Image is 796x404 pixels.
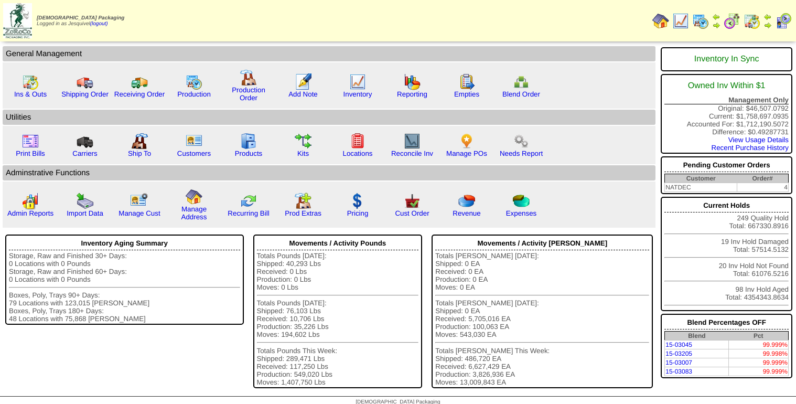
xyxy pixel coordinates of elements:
div: Totals [PERSON_NAME] [DATE]: Shipped: 0 EA Received: 0 EA Production: 0 EA Moves: 0 EA Totals [PE... [435,252,649,386]
img: home.gif [652,13,669,29]
a: Customers [177,150,211,157]
img: factory.gif [240,69,257,86]
a: Products [235,150,263,157]
img: zoroco-logo-small.webp [3,3,32,38]
a: Import Data [67,209,103,217]
td: 99.998% [728,349,788,358]
img: workorder.gif [458,73,475,90]
img: calendarinout.gif [744,13,760,29]
a: Add Note [288,90,318,98]
td: NATDEC [665,183,737,192]
img: po.png [458,133,475,150]
img: line_graph.gif [672,13,689,29]
a: Production [177,90,211,98]
img: locations.gif [349,133,366,150]
a: Shipping Order [61,90,109,98]
img: import.gif [77,193,93,209]
a: Inventory [343,90,372,98]
img: graph2.png [22,193,39,209]
td: Adminstrative Functions [3,165,655,180]
th: Pct [728,332,788,341]
div: Management Only [664,96,789,104]
a: Carriers [72,150,97,157]
td: Utilities [3,110,655,125]
a: Locations [342,150,372,157]
div: Current Holds [664,199,789,212]
img: dollar.gif [349,193,366,209]
img: calendarprod.gif [692,13,709,29]
a: Needs Report [500,150,543,157]
a: Recent Purchase History [712,144,789,152]
div: Totals Pounds [DATE]: Shipped: 40,293 Lbs Received: 0 Lbs Production: 0 Lbs Moves: 0 Lbs Totals P... [257,252,419,386]
img: pie_chart.png [458,193,475,209]
div: Inventory Aging Summary [9,237,240,250]
th: Blend [665,332,729,341]
a: Manage Cust [119,209,160,217]
a: 15-03205 [665,350,692,357]
a: Ship To [128,150,151,157]
img: arrowleft.gif [712,13,720,21]
a: Admin Reports [7,209,53,217]
div: Pending Customer Orders [664,158,789,172]
td: 99.999% [728,358,788,367]
img: prodextras.gif [295,193,311,209]
img: pie_chart2.png [513,193,530,209]
td: 4 [737,183,788,192]
img: customers.gif [186,133,202,150]
div: Storage, Raw and Finished 30+ Days: 0 Locations with 0 Pounds Storage, Raw and Finished 60+ Days:... [9,252,240,323]
img: arrowright.gif [763,21,772,29]
div: Movements / Activity Pounds [257,237,419,250]
img: arrowright.gif [712,21,720,29]
img: calendarcustomer.gif [775,13,792,29]
th: Customer [665,174,737,183]
a: Cust Order [395,209,429,217]
img: cabinet.gif [240,133,257,150]
img: orders.gif [295,73,311,90]
img: workflow.png [513,133,530,150]
a: Expenses [506,209,537,217]
a: Manage Address [181,205,207,221]
a: Ins & Outs [14,90,47,98]
a: View Usage Details [728,136,789,144]
img: calendarprod.gif [186,73,202,90]
th: Order# [737,174,788,183]
img: factory2.gif [131,133,148,150]
a: 15-03083 [665,368,692,375]
a: Revenue [453,209,480,217]
a: Receiving Order [114,90,165,98]
a: Prod Extras [285,209,321,217]
img: line_graph.gif [349,73,366,90]
img: managecust.png [130,193,149,209]
div: Blend Percentages OFF [664,316,789,329]
span: [DEMOGRAPHIC_DATA] Packaging [37,15,124,21]
span: Logged in as Jesquivel [37,15,124,27]
img: cust_order.png [404,193,421,209]
a: Reconcile Inv [391,150,433,157]
div: Original: $46,507.0792 Current: $1,758,697.0935 Accounted For: $1,712,190.5072 Difference: $0.492... [661,74,792,154]
div: 249 Quality Hold Total: 667330.8916 19 Inv Hold Damaged Total: 57514.5132 20 Inv Hold Not Found T... [661,197,792,311]
td: 99.999% [728,341,788,349]
a: Kits [297,150,309,157]
img: network.png [513,73,530,90]
img: truck3.gif [77,133,93,150]
a: Blend Order [502,90,540,98]
div: Owned Inv Within $1 [664,76,789,96]
a: 15-03007 [665,359,692,366]
div: Inventory In Sync [664,49,789,69]
img: home.gif [186,188,202,205]
img: line_graph2.gif [404,133,421,150]
img: truck.gif [77,73,93,90]
img: workflow.gif [295,133,311,150]
div: Movements / Activity [PERSON_NAME] [435,237,649,250]
td: General Management [3,46,655,61]
a: Empties [454,90,479,98]
img: calendarblend.gif [724,13,740,29]
td: 99.999% [728,367,788,376]
img: reconcile.gif [240,193,257,209]
a: Manage POs [446,150,487,157]
img: arrowleft.gif [763,13,772,21]
a: (logout) [90,21,108,27]
img: graph.gif [404,73,421,90]
a: Production Order [232,86,265,102]
img: invoice2.gif [22,133,39,150]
